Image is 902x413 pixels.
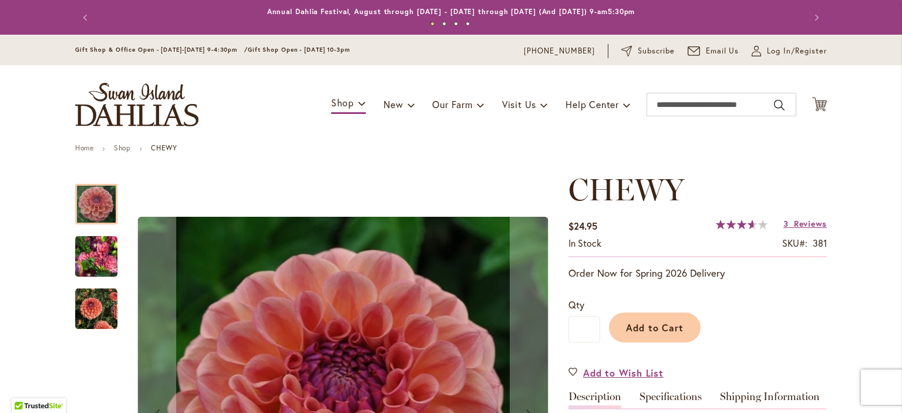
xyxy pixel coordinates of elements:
[688,45,739,57] a: Email Us
[568,391,621,408] a: Description
[767,45,827,57] span: Log In/Register
[75,277,117,329] div: CHEWY
[609,313,701,343] button: Add to Cart
[638,45,675,57] span: Subscribe
[75,83,198,126] a: store logo
[454,22,458,26] button: 3 of 4
[267,7,635,16] a: Annual Dahlia Festival, August through [DATE] - [DATE] through [DATE] (And [DATE]) 9-am5:30pm
[752,45,827,57] a: Log In/Register
[566,98,619,110] span: Help Center
[783,218,789,229] span: 3
[502,98,536,110] span: Visit Us
[794,218,827,229] span: Reviews
[720,391,820,408] a: Shipping Information
[813,237,827,250] div: 381
[803,6,827,29] button: Next
[568,171,684,208] span: CHEWY
[466,22,470,26] button: 4 of 4
[114,143,130,152] a: Shop
[75,288,117,330] img: CHEWY
[626,321,684,334] span: Add to Cart
[75,6,99,29] button: Previous
[383,98,403,110] span: New
[782,237,807,249] strong: SKU
[568,266,827,280] p: Order Now for Spring 2026 Delivery
[568,298,584,311] span: Qty
[151,143,177,152] strong: CHEWY
[75,46,248,53] span: Gift Shop & Office Open - [DATE]-[DATE] 9-4:30pm /
[716,220,768,229] div: 73%
[640,391,702,408] a: Specifications
[568,366,664,380] a: Add to Wish List
[75,224,129,277] div: CHEWY
[75,229,117,285] img: CHEWY
[706,45,739,57] span: Email Us
[432,98,472,110] span: Our Farm
[568,237,601,249] span: In stock
[75,172,129,224] div: CHEWY
[783,218,827,229] a: 3 Reviews
[430,22,435,26] button: 1 of 4
[621,45,675,57] a: Subscribe
[75,143,93,152] a: Home
[331,96,354,109] span: Shop
[442,22,446,26] button: 2 of 4
[524,45,595,57] a: [PHONE_NUMBER]
[248,46,350,53] span: Gift Shop Open - [DATE] 10-3pm
[568,220,597,232] span: $24.95
[583,366,664,380] span: Add to Wish List
[568,237,601,250] div: Availability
